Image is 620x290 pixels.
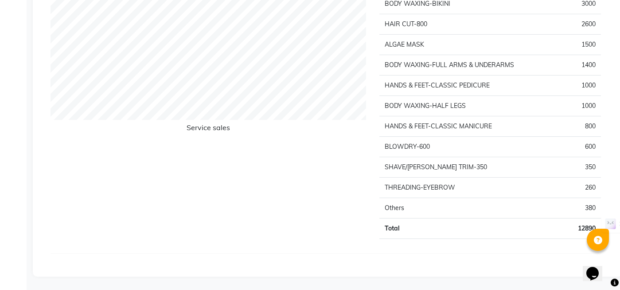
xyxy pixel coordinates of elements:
td: HANDS & FEET-CLASSIC MANICURE [379,116,544,137]
td: BODY WAXING-FULL ARMS & UNDERARMS [379,55,544,75]
td: HAIR CUT-800 [379,14,544,35]
td: 350 [544,157,601,178]
td: 12890 [544,218,601,239]
td: SHAVE/[PERSON_NAME] TRIM-350 [379,157,544,178]
h6: Service sales [51,123,366,135]
td: ALGAE MASK [379,35,544,55]
td: Others [379,198,544,218]
td: 260 [544,178,601,198]
td: BODY WAXING-HALF LEGS [379,96,544,116]
td: HANDS & FEET-CLASSIC PEDICURE [379,75,544,96]
td: 800 [544,116,601,137]
td: THREADING-EYEBROW [379,178,544,198]
td: 1000 [544,75,601,96]
td: 2600 [544,14,601,35]
td: 1400 [544,55,601,75]
td: Total [379,218,544,239]
td: 1000 [544,96,601,116]
td: 1500 [544,35,601,55]
iframe: chat widget [583,254,611,281]
td: 380 [544,198,601,218]
td: BLOWDRY-600 [379,137,544,157]
td: 600 [544,137,601,157]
